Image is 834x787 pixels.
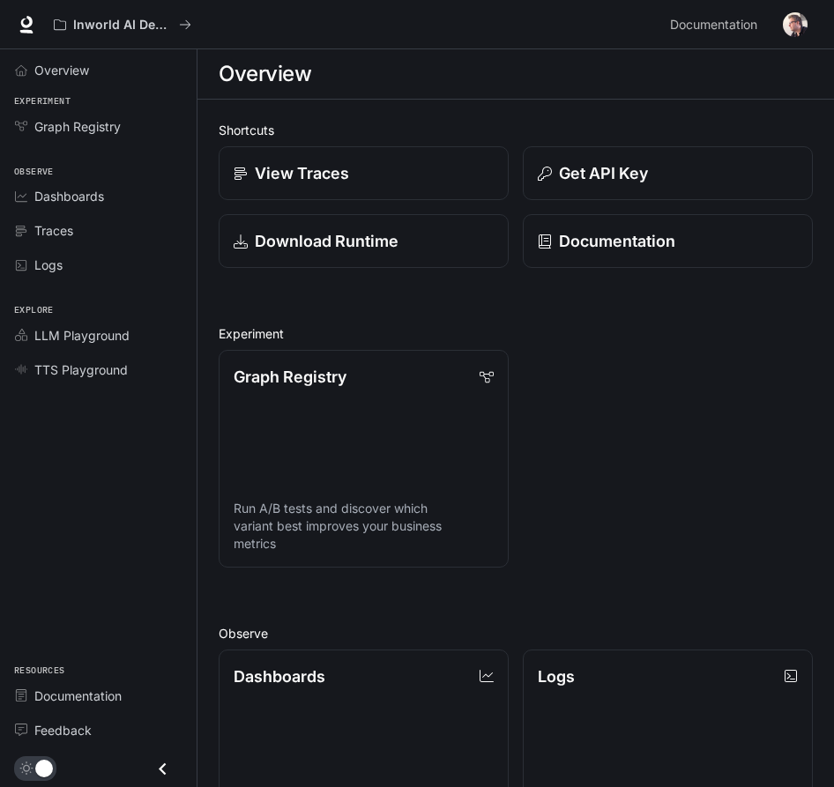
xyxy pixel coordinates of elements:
[783,12,808,37] img: User avatar
[234,664,325,688] p: Dashboards
[7,354,190,385] a: TTS Playground
[7,249,190,280] a: Logs
[46,7,199,42] button: All workspaces
[778,7,813,42] button: User avatar
[73,18,172,33] p: Inworld AI Demos
[234,365,346,389] p: Graph Registry
[219,56,311,92] h1: Overview
[7,680,190,711] a: Documentation
[34,187,104,205] span: Dashboards
[7,320,190,351] a: LLM Playground
[34,117,121,136] span: Graph Registry
[34,687,122,705] span: Documentation
[34,61,89,79] span: Overview
[255,229,398,253] p: Download Runtime
[34,221,73,240] span: Traces
[219,624,813,642] h2: Observe
[7,111,190,142] a: Graph Registry
[219,350,509,568] a: Graph RegistryRun A/B tests and discover which variant best improves your business metrics
[35,758,53,777] span: Dark mode toggle
[538,664,575,688] p: Logs
[34,360,128,379] span: TTS Playground
[559,161,648,185] p: Get API Key
[219,121,813,139] h2: Shortcuts
[219,146,509,200] a: View Traces
[523,214,813,268] a: Documentation
[234,500,494,553] p: Run A/B tests and discover which variant best improves your business metrics
[219,214,509,268] a: Download Runtime
[663,7,771,42] a: Documentation
[7,715,190,746] a: Feedback
[523,146,813,200] button: Get API Key
[219,324,813,343] h2: Experiment
[143,751,182,787] button: Close drawer
[7,55,190,85] a: Overview
[7,181,190,212] a: Dashboards
[34,256,63,274] span: Logs
[670,14,757,36] span: Documentation
[7,215,190,246] a: Traces
[559,229,675,253] p: Documentation
[34,326,130,345] span: LLM Playground
[34,721,92,739] span: Feedback
[255,161,349,185] p: View Traces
